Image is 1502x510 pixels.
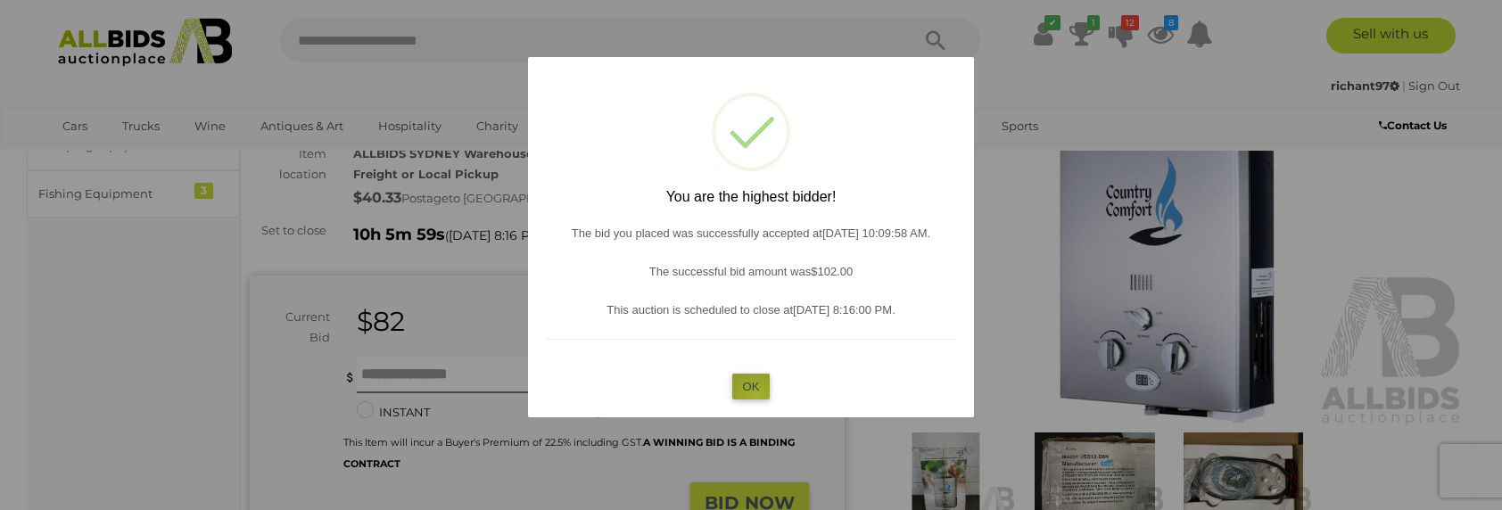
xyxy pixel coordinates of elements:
[822,226,928,240] span: [DATE] 10:09:58 AM
[546,300,956,320] p: This auction is scheduled to close at .
[546,223,956,243] p: The bid you placed was successfully accepted at .
[793,303,892,317] span: [DATE] 8:16:00 PM
[732,374,771,399] button: OK
[811,265,853,278] span: $102.00
[546,261,956,282] p: The successful bid amount was
[546,189,956,205] h2: You are the highest bidder!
